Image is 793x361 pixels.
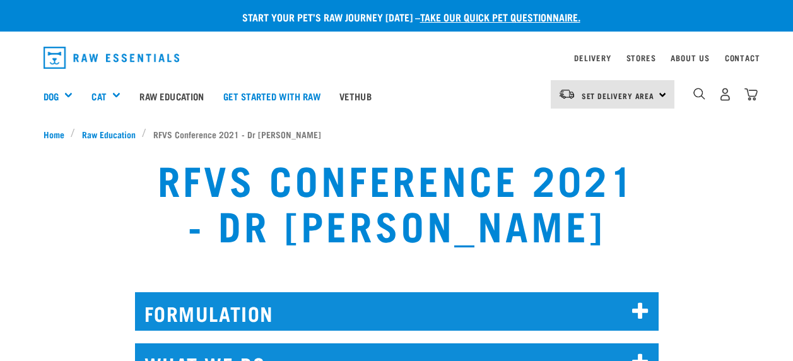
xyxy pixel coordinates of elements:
a: take our quick pet questionnaire. [420,14,580,20]
a: Home [44,127,71,141]
span: Home [44,127,64,141]
a: Cat [91,89,106,104]
h2: FORMULATION [135,292,659,331]
nav: breadcrumbs [44,127,750,141]
h1: RFVS Conference 2021 - Dr [PERSON_NAME] [155,156,638,247]
a: Stores [626,56,656,60]
a: Delivery [574,56,611,60]
a: Dog [44,89,59,104]
a: Vethub [330,71,381,121]
img: home-icon@2x.png [744,88,758,101]
a: Get started with Raw [214,71,330,121]
span: Raw Education [82,127,136,141]
nav: dropdown navigation [33,42,760,74]
span: Set Delivery Area [582,93,655,98]
a: Contact [725,56,760,60]
a: About Us [671,56,709,60]
img: van-moving.png [558,88,575,100]
a: Raw Education [130,71,213,121]
a: Raw Education [75,127,142,141]
img: Raw Essentials Logo [44,47,180,69]
img: user.png [719,88,732,101]
img: home-icon-1@2x.png [693,88,705,100]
